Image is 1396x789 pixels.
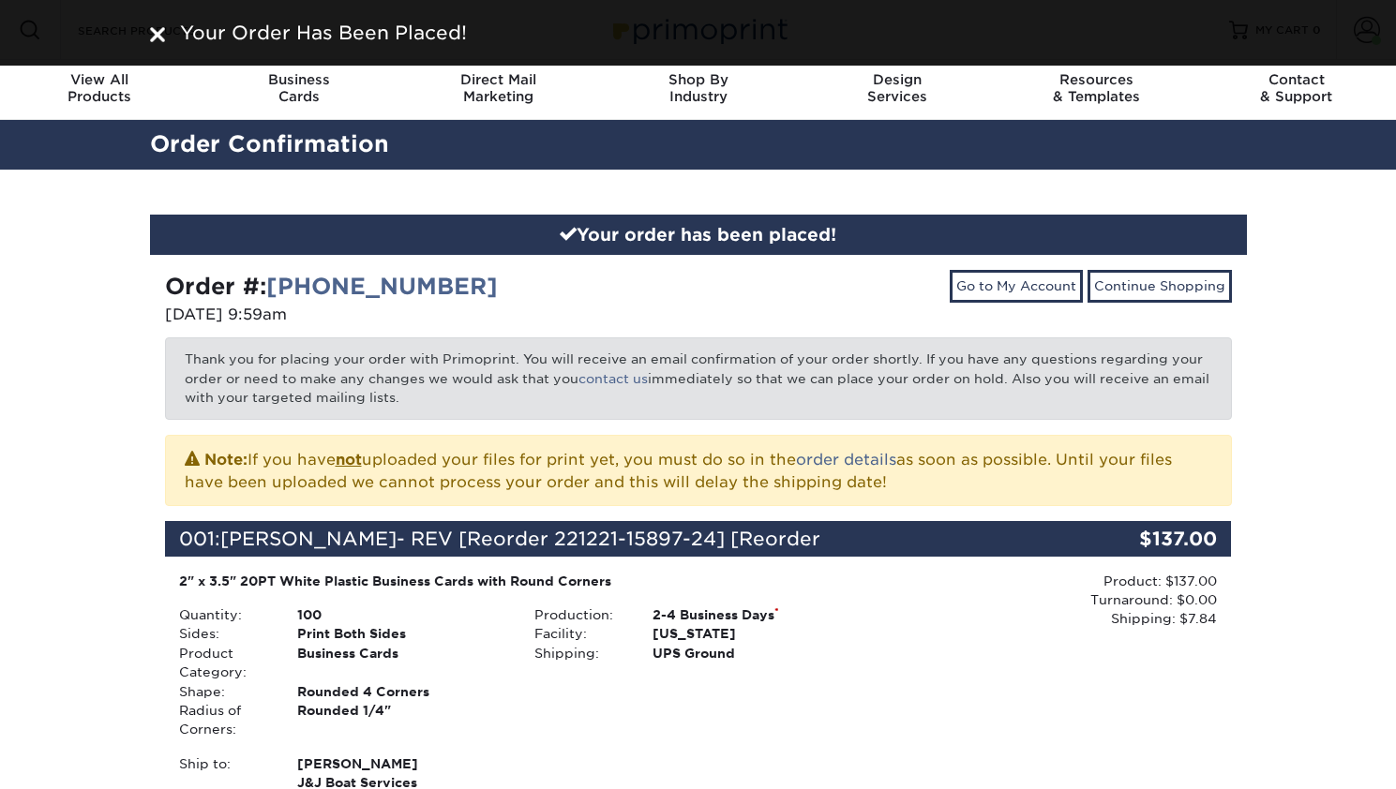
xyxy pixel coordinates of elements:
div: Cards [200,71,399,105]
b: not [336,451,362,469]
a: BusinessCards [200,60,399,120]
div: Industry [598,71,798,105]
span: Direct Mail [398,71,598,88]
div: Business Cards [283,644,520,682]
p: Thank you for placing your order with Primoprint. You will receive an email confirmation of your ... [165,337,1232,419]
div: Rounded 4 Corners [283,682,520,701]
div: Shipping: [520,644,638,662]
div: [US_STATE] [638,624,876,643]
span: Shop By [598,71,798,88]
a: Go to My Account [950,270,1083,302]
div: Services [798,71,998,105]
div: Sides: [165,624,283,643]
div: & Templates [998,71,1197,105]
span: Business [200,71,399,88]
div: UPS Ground [638,644,876,662]
span: Your Order Has Been Placed! [180,22,467,44]
div: 2-4 Business Days [638,605,876,624]
div: Your order has been placed! [150,215,1247,256]
div: Marketing [398,71,598,105]
span: [PERSON_NAME] [297,754,506,773]
div: Quantity: [165,605,283,624]
div: 100 [283,605,520,624]
div: Radius of Corners: [165,701,283,739]
div: $137.00 [1054,521,1232,557]
p: [DATE] 9:59am [165,304,684,326]
a: contact us [578,371,648,386]
div: Rounded 1/4" [283,701,520,739]
a: Direct MailMarketing [398,60,598,120]
span: [PERSON_NAME]- REV [Reorder 221221-15897-24] [Reorder [220,528,820,550]
strong: Note: [204,451,248,469]
div: Facility: [520,624,638,643]
div: 2" x 3.5" 20PT White Plastic Business Cards with Round Corners [179,572,863,590]
div: 001: [165,521,1054,557]
div: & Support [1196,71,1396,105]
a: DesignServices [798,60,998,120]
a: order details [796,451,896,469]
a: Continue Shopping [1088,270,1232,302]
a: Resources& Templates [998,60,1197,120]
strong: Order #: [165,273,498,300]
div: Production: [520,605,638,624]
span: Design [798,71,998,88]
img: close [150,27,165,42]
p: If you have uploaded your files for print yet, you must do so in the as soon as possible. Until y... [185,447,1212,494]
h2: Order Confirmation [136,127,1261,162]
span: Contact [1196,71,1396,88]
div: Product Category: [165,644,283,682]
div: Shape: [165,682,283,701]
div: Print Both Sides [283,624,520,643]
div: Product: $137.00 Turnaround: $0.00 Shipping: $7.84 [876,572,1217,629]
a: Contact& Support [1196,60,1396,120]
a: [PHONE_NUMBER] [266,273,498,300]
a: Shop ByIndustry [598,60,798,120]
span: Resources [998,71,1197,88]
